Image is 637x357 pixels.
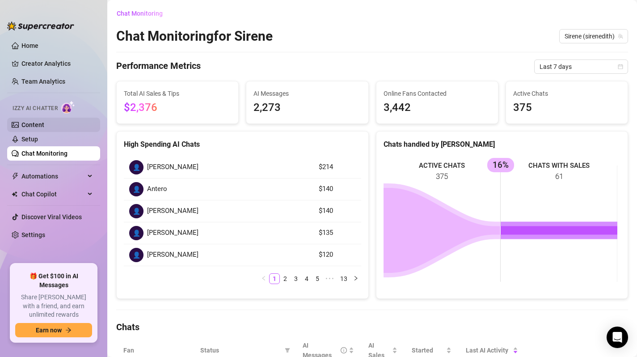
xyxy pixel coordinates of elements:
[65,327,72,333] span: arrow-right
[513,89,620,98] span: Active Chats
[337,274,350,284] a: 13
[124,139,361,150] div: High Spending AI Chats
[15,272,92,289] span: 🎁 Get $100 in AI Messages
[618,64,623,69] span: calendar
[253,89,361,98] span: AI Messages
[116,59,201,74] h4: Performance Metrics
[129,226,143,240] div: 👤
[319,206,355,217] article: $140
[565,30,623,43] span: Sirene (sirenedith)
[291,273,301,284] li: 3
[319,162,355,173] article: $214
[258,273,269,284] li: Previous Page
[312,273,323,284] li: 5
[283,344,292,357] span: filter
[117,10,163,17] span: Chat Monitoring
[540,60,623,73] span: Last 7 days
[21,231,45,238] a: Settings
[124,89,231,98] span: Total AI Sales & Tips
[7,21,74,30] img: logo-BBDzfeDw.svg
[353,276,359,281] span: right
[301,273,312,284] li: 4
[129,182,143,196] div: 👤
[412,345,444,355] span: Started
[319,250,355,260] article: $120
[21,169,85,183] span: Automations
[116,321,628,333] h4: Chats
[200,345,281,355] span: Status
[323,273,337,284] span: •••
[269,273,280,284] li: 1
[21,150,67,157] a: Chat Monitoring
[285,348,290,353] span: filter
[21,187,85,201] span: Chat Copilot
[15,293,92,319] span: Share [PERSON_NAME] with a friend, and earn unlimited rewards
[15,323,92,337] button: Earn nowarrow-right
[129,204,143,218] div: 👤
[21,121,44,128] a: Content
[124,101,157,114] span: $2,376
[21,213,82,221] a: Discover Viral Videos
[13,104,58,113] span: Izzy AI Chatter
[280,274,290,284] a: 2
[323,273,337,284] li: Next 5 Pages
[116,28,273,45] h2: Chat Monitoring for Sirene
[147,228,198,238] span: [PERSON_NAME]
[384,139,621,150] div: Chats handled by [PERSON_NAME]
[61,101,75,114] img: AI Chatter
[337,273,350,284] li: 13
[147,162,198,173] span: [PERSON_NAME]
[618,34,623,39] span: team
[129,248,143,262] div: 👤
[116,6,170,21] button: Chat Monitoring
[280,273,291,284] li: 2
[319,184,355,195] article: $140
[513,99,620,116] span: 375
[607,327,628,348] div: Open Intercom Messenger
[36,327,62,334] span: Earn now
[384,99,491,116] span: 3,442
[12,191,17,197] img: Chat Copilot
[384,89,491,98] span: Online Fans Contacted
[258,273,269,284] button: left
[466,345,511,355] span: Last AI Activity
[350,273,361,284] li: Next Page
[350,273,361,284] button: right
[21,42,38,49] a: Home
[147,250,198,260] span: [PERSON_NAME]
[291,274,301,284] a: 3
[147,184,167,195] span: Antero
[270,274,279,284] a: 1
[21,136,38,143] a: Setup
[302,274,312,284] a: 4
[261,276,266,281] span: left
[12,173,19,180] span: thunderbolt
[312,274,322,284] a: 5
[147,206,198,217] span: [PERSON_NAME]
[253,99,361,116] span: 2,273
[21,78,65,85] a: Team Analytics
[319,228,355,238] article: $135
[21,56,93,71] a: Creator Analytics
[129,160,143,174] div: 👤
